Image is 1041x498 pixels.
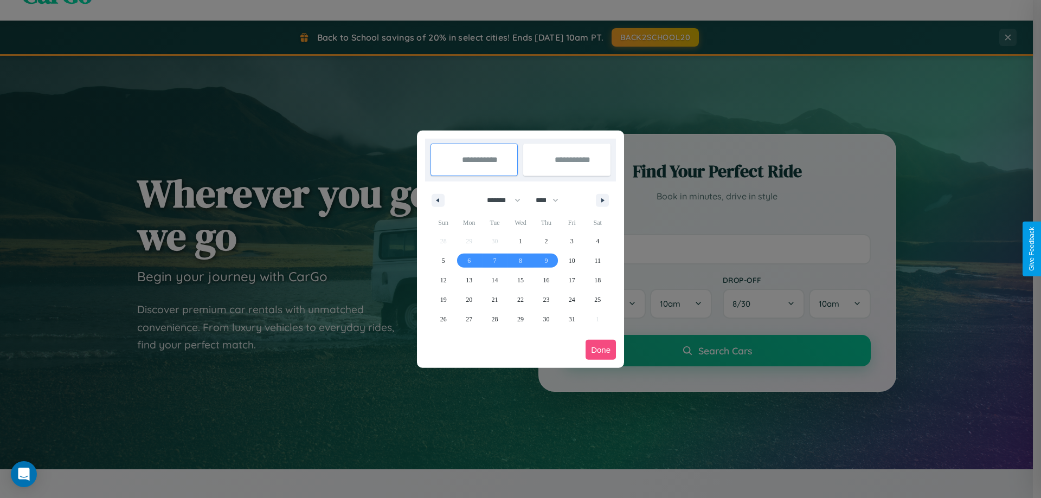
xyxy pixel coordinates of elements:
button: 11 [585,251,611,270]
button: 14 [482,270,507,290]
span: 19 [440,290,447,309]
span: 7 [493,251,497,270]
button: 3 [559,231,584,251]
button: 28 [482,309,507,329]
div: Open Intercom Messenger [11,461,37,487]
span: 31 [569,309,575,329]
span: 22 [517,290,524,309]
span: 16 [543,270,549,290]
button: 7 [482,251,507,270]
span: Thu [534,214,559,231]
button: 17 [559,270,584,290]
button: 21 [482,290,507,309]
button: 4 [585,231,611,251]
span: 5 [442,251,445,270]
button: 22 [507,290,533,309]
button: 26 [430,309,456,329]
span: 18 [594,270,601,290]
span: 4 [596,231,599,251]
span: Fri [559,214,584,231]
button: 2 [534,231,559,251]
button: 8 [507,251,533,270]
button: 23 [534,290,559,309]
button: 12 [430,270,456,290]
span: 12 [440,270,447,290]
span: 13 [466,270,472,290]
span: Wed [507,214,533,231]
span: 30 [543,309,549,329]
span: 29 [517,309,524,329]
button: 9 [534,251,559,270]
span: 6 [467,251,471,270]
button: 27 [456,309,481,329]
button: 29 [507,309,533,329]
button: 25 [585,290,611,309]
button: 6 [456,251,481,270]
button: 15 [507,270,533,290]
span: Tue [482,214,507,231]
button: Done [586,340,616,360]
button: 10 [559,251,584,270]
span: 9 [544,251,548,270]
button: 24 [559,290,584,309]
button: 1 [507,231,533,251]
span: 14 [492,270,498,290]
button: 18 [585,270,611,290]
span: 3 [570,231,574,251]
button: 19 [430,290,456,309]
button: 30 [534,309,559,329]
span: 1 [519,231,522,251]
button: 31 [559,309,584,329]
span: 15 [517,270,524,290]
span: 11 [594,251,601,270]
span: 8 [519,251,522,270]
span: Sat [585,214,611,231]
button: 5 [430,251,456,270]
span: Mon [456,214,481,231]
button: 13 [456,270,481,290]
span: 28 [492,309,498,329]
span: 25 [594,290,601,309]
span: 23 [543,290,549,309]
span: 17 [569,270,575,290]
span: 24 [569,290,575,309]
span: 10 [569,251,575,270]
span: Sun [430,214,456,231]
div: Give Feedback [1028,227,1036,271]
span: 20 [466,290,472,309]
button: 16 [534,270,559,290]
span: 26 [440,309,447,329]
button: 20 [456,290,481,309]
span: 21 [492,290,498,309]
span: 2 [544,231,548,251]
span: 27 [466,309,472,329]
